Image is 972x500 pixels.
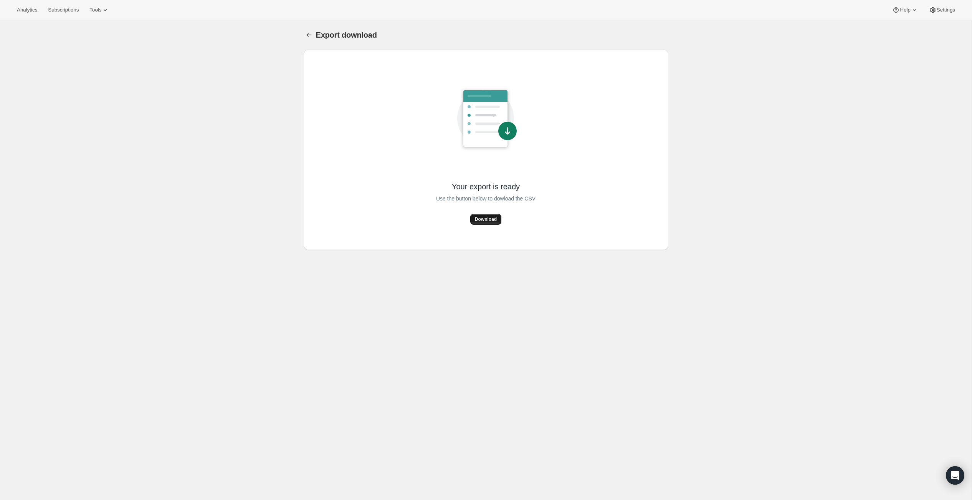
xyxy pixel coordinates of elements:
div: Open Intercom Messenger [946,466,964,485]
button: Help [888,5,922,15]
span: Subscriptions [48,7,79,13]
button: Download [470,214,501,225]
button: Analytics [12,5,42,15]
span: Download [475,216,497,222]
button: Subscriptions [43,5,83,15]
span: Analytics [17,7,37,13]
button: Export download [304,30,314,40]
span: Use the button below to dowload the CSV [436,194,536,203]
span: Your export is ready [452,182,520,192]
span: Export download [316,31,377,39]
span: Settings [937,7,955,13]
span: Tools [89,7,101,13]
span: Help [900,7,910,13]
button: Tools [85,5,114,15]
button: Settings [924,5,960,15]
